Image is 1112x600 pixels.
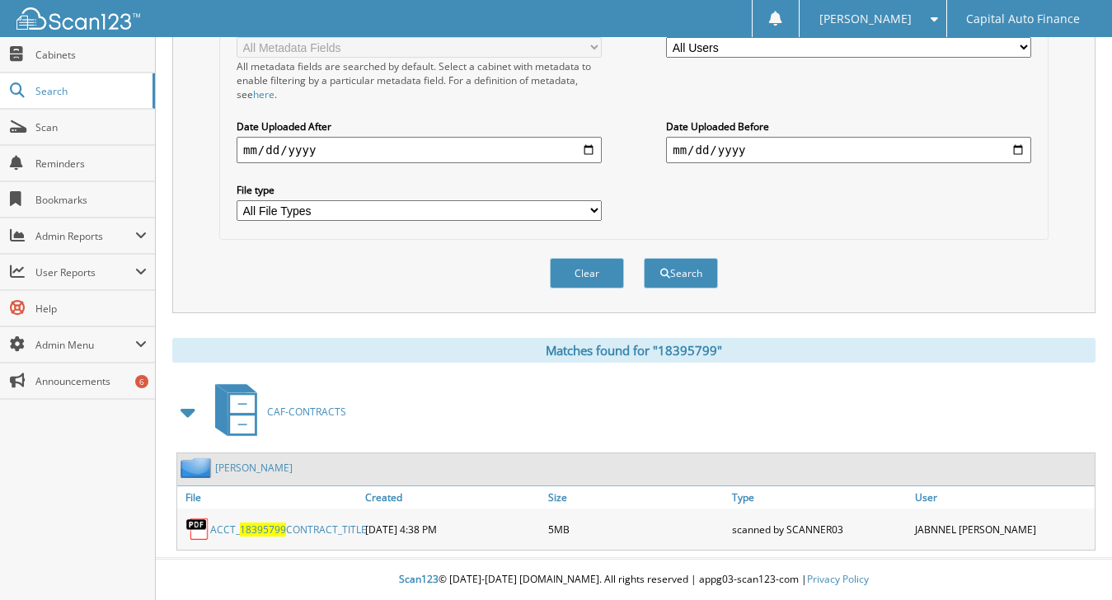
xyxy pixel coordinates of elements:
[215,461,293,475] a: [PERSON_NAME]
[1030,521,1112,600] iframe: Chat Widget
[361,486,545,509] a: Created
[35,84,144,98] span: Search
[911,513,1095,546] div: JABNNEL [PERSON_NAME]
[185,517,210,541] img: PDF.png
[361,513,545,546] div: [DATE] 4:38 PM
[35,229,135,243] span: Admin Reports
[35,157,147,171] span: Reminders
[35,265,135,279] span: User Reports
[544,513,728,546] div: 5MB
[666,137,1031,163] input: end
[911,486,1095,509] a: User
[819,14,912,24] span: [PERSON_NAME]
[550,258,624,288] button: Clear
[135,375,148,388] div: 6
[237,183,602,197] label: File type
[237,120,602,134] label: Date Uploaded After
[35,48,147,62] span: Cabinets
[35,193,147,207] span: Bookmarks
[966,14,1080,24] span: Capital Auto Finance
[544,486,728,509] a: Size
[237,137,602,163] input: start
[181,457,215,478] img: folder2.png
[35,338,135,352] span: Admin Menu
[267,405,346,419] span: CAF-CONTRACTS
[728,486,912,509] a: Type
[35,302,147,316] span: Help
[177,486,361,509] a: File
[16,7,140,30] img: scan123-logo-white.svg
[35,120,147,134] span: Scan
[728,513,912,546] div: scanned by SCANNER03
[240,523,286,537] span: 18395799
[210,523,367,537] a: ACCT_18395799CONTRACT_TITLE
[666,120,1031,134] label: Date Uploaded Before
[644,258,718,288] button: Search
[237,59,602,101] div: All metadata fields are searched by default. Select a cabinet with metadata to enable filtering b...
[807,572,869,586] a: Privacy Policy
[399,572,439,586] span: Scan123
[35,374,147,388] span: Announcements
[205,379,346,444] a: CAF-CONTRACTS
[156,560,1112,600] div: © [DATE]-[DATE] [DOMAIN_NAME]. All rights reserved | appg03-scan123-com |
[172,338,1096,363] div: Matches found for "18395799"
[253,87,274,101] a: here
